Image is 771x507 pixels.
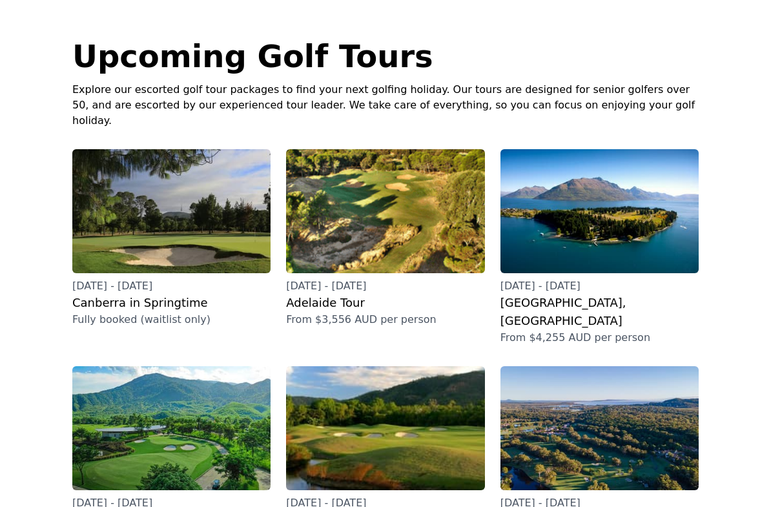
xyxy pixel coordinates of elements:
[286,149,484,327] a: [DATE] - [DATE]Adelaide TourFrom $3,556 AUD per person
[72,294,271,312] h3: Canberra in Springtime
[500,330,699,346] p: From $4,255 AUD per person
[72,278,271,294] p: [DATE] - [DATE]
[286,312,484,327] p: From $3,556 AUD per person
[500,149,699,346] a: [DATE] - [DATE][GEOGRAPHIC_DATA], [GEOGRAPHIC_DATA]From $4,255 AUD per person
[72,149,271,327] a: [DATE] - [DATE]Canberra in SpringtimeFully booked (waitlist only)
[72,82,699,129] p: Explore our escorted golf tour packages to find your next golfing holiday. Our tours are designed...
[72,312,271,327] p: Fully booked (waitlist only)
[286,278,484,294] p: [DATE] - [DATE]
[286,294,484,312] h3: Adelaide Tour
[500,278,699,294] p: [DATE] - [DATE]
[500,294,699,330] h3: [GEOGRAPHIC_DATA], [GEOGRAPHIC_DATA]
[72,41,699,72] h1: Upcoming Golf Tours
